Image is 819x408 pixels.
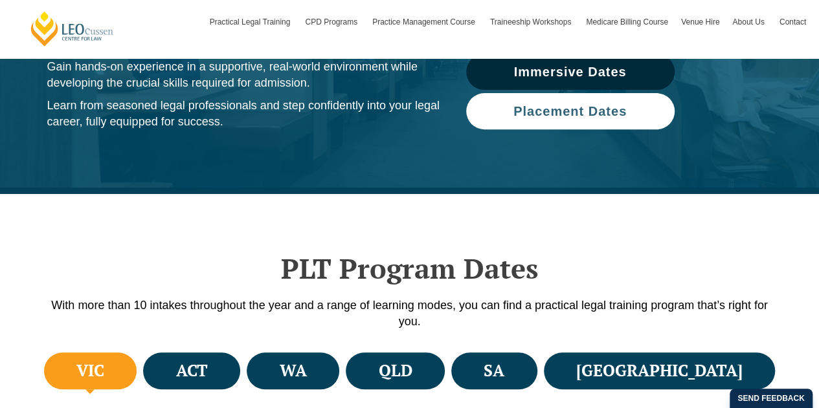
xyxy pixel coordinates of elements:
[298,3,366,41] a: CPD Programs
[513,105,627,118] span: Placement Dates
[280,360,307,381] h4: WA
[466,93,675,129] a: Placement Dates
[366,3,484,41] a: Practice Management Course
[675,3,726,41] a: Venue Hire
[773,3,813,41] a: Contact
[726,3,772,41] a: About Us
[29,10,115,47] a: [PERSON_NAME] Centre for Law
[41,252,779,285] h2: PLT Program Dates
[579,3,675,41] a: Medicare Billing Course
[466,54,675,90] a: Immersive Dates
[576,360,743,381] h4: [GEOGRAPHIC_DATA]
[47,59,440,91] p: Gain hands-on experience in a supportive, real-world environment while developing the crucial ski...
[484,3,579,41] a: Traineeship Workshops
[41,297,779,330] p: With more than 10 intakes throughout the year and a range of learning modes, you can find a pract...
[76,360,104,381] h4: VIC
[484,360,504,381] h4: SA
[47,98,440,130] p: Learn from seasoned legal professionals and step confidently into your legal career, fully equipp...
[514,65,627,78] span: Immersive Dates
[176,360,208,381] h4: ACT
[378,360,412,381] h4: QLD
[203,3,299,41] a: Practical Legal Training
